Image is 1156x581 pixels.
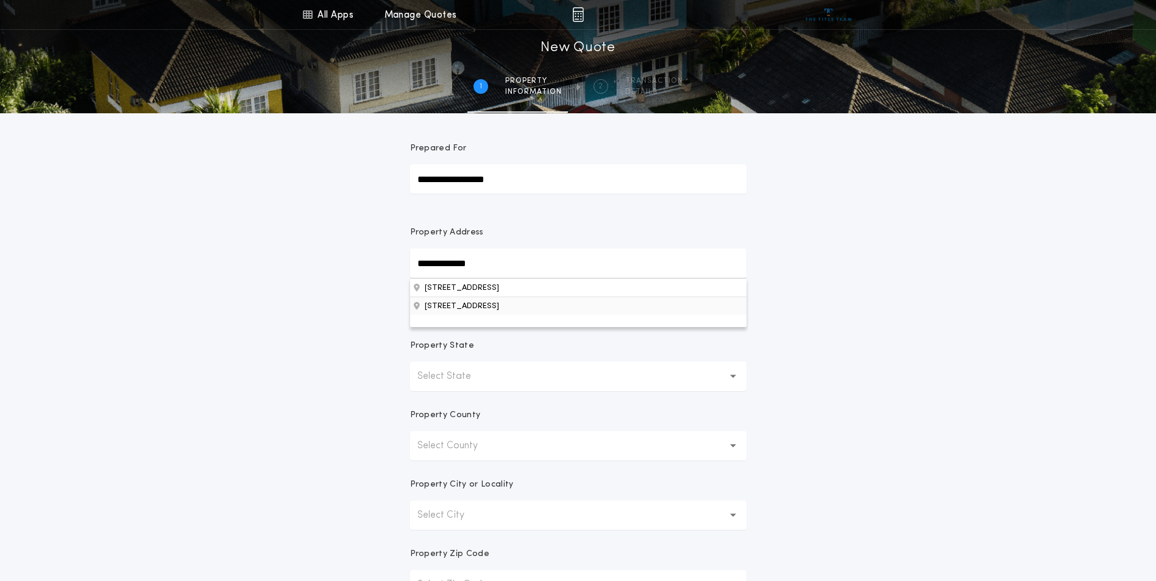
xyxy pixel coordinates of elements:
p: Select City [417,508,484,523]
span: Property [505,76,562,86]
button: Property Address[STREET_ADDRESS] [410,297,746,315]
img: img [572,7,584,22]
button: Select State [410,362,746,391]
p: Select County [417,438,497,453]
button: Select County [410,431,746,460]
p: Prepared For [410,143,467,155]
button: Property Address[STREET_ADDRESS] [410,278,746,297]
p: Select State [417,369,491,384]
span: information [505,87,562,97]
p: Property City or Locality [410,479,514,491]
span: details [625,87,683,97]
p: Property Address [410,227,746,239]
p: Property State [410,340,474,352]
h2: 2 [598,82,603,91]
button: Select City [410,501,746,530]
span: Transaction [625,76,683,86]
img: vs-icon [806,9,851,21]
h1: New Quote [541,38,615,58]
h2: 1 [480,82,482,91]
input: Prepared For [410,164,746,194]
p: Property County [410,409,481,421]
p: Property Zip Code [410,548,489,560]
